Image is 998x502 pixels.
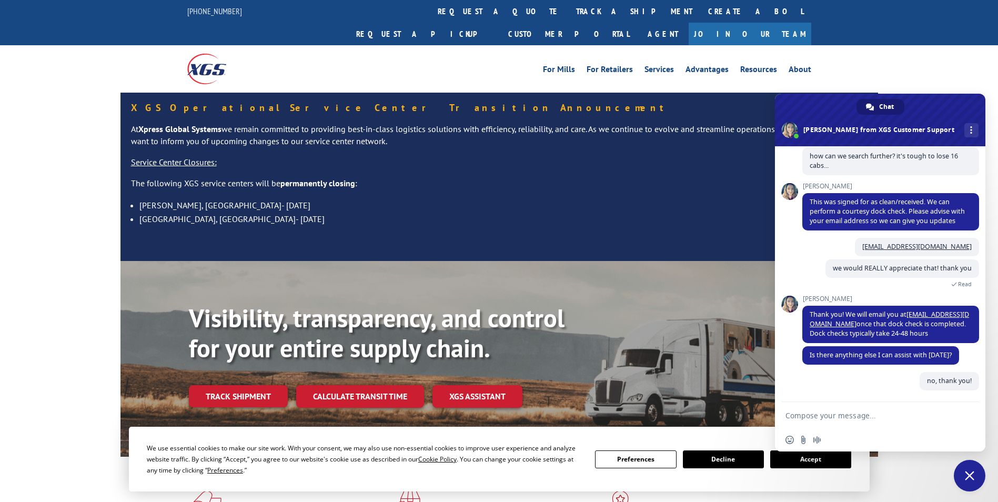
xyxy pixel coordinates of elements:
button: Decline [683,450,764,468]
span: how can we search further? it's tough to lose 16 cabs... [810,152,958,170]
p: The following XGS service centers will be : [131,177,868,198]
a: Agent [637,23,689,45]
span: This was signed for as clean/received. We can perform a courtesy dock check. Please advise with y... [810,197,965,225]
span: [PERSON_NAME] [802,295,979,303]
a: Track shipment [189,385,288,407]
a: Resources [740,65,777,77]
span: Insert an emoji [785,436,794,444]
span: Preferences [207,466,243,475]
span: Is there anything else I can assist with [DATE]? [810,350,952,359]
a: Calculate transit time [296,385,424,408]
a: XGS ASSISTANT [432,385,522,408]
span: no, thank you! [927,376,972,385]
button: Accept [770,450,851,468]
span: Chat [879,99,894,115]
a: Close chat [954,460,985,491]
a: [PHONE_NUMBER] [187,6,242,16]
p: At we remain committed to providing best-in-class logistics solutions with efficiency, reliabilit... [131,123,868,157]
a: Chat [856,99,904,115]
span: Audio message [813,436,821,444]
h5: XGS Operational Service Center Transition Announcement [131,103,868,113]
button: Preferences [595,450,676,468]
span: we would REALLY appreciate that! thank you [833,264,972,273]
span: Cookie Policy [418,455,457,464]
a: Advantages [686,65,729,77]
div: Cookie Consent Prompt [129,427,870,491]
a: For Retailers [587,65,633,77]
span: Thank you! We will email you at once that dock check is completed. Dock checks typically take 24-... [810,310,969,338]
a: Customer Portal [500,23,637,45]
span: Read [958,280,972,288]
a: [EMAIL_ADDRESS][DOMAIN_NAME] [862,242,972,251]
a: Join Our Team [689,23,811,45]
strong: permanently closing [280,178,355,188]
li: [GEOGRAPHIC_DATA], [GEOGRAPHIC_DATA]- [DATE] [139,212,868,226]
a: [EMAIL_ADDRESS][DOMAIN_NAME] [810,310,969,328]
li: [PERSON_NAME], [GEOGRAPHIC_DATA]- [DATE] [139,198,868,212]
a: Request a pickup [348,23,500,45]
span: Send a file [799,436,808,444]
a: For Mills [543,65,575,77]
textarea: Compose your message... [785,402,954,428]
u: Service Center Closures: [131,157,217,167]
a: Services [644,65,674,77]
strong: Xpress Global Systems [138,124,221,134]
b: Visibility, transparency, and control for your entire supply chain. [189,302,564,365]
a: About [789,65,811,77]
span: [PERSON_NAME] [802,183,979,190]
div: We use essential cookies to make our site work. With your consent, we may also use non-essential ... [147,443,582,476]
